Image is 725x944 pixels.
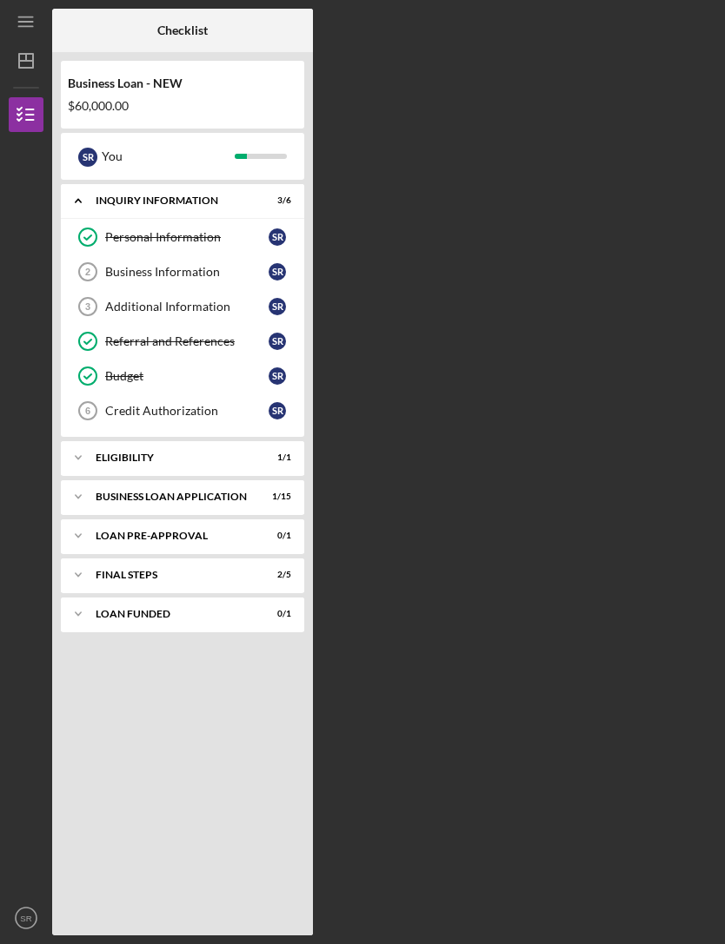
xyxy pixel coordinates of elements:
[105,265,269,279] div: Business Information
[96,195,248,206] div: INQUIRY INFORMATION
[68,76,297,90] div: Business Loan - NEW
[269,228,286,246] div: S R
[157,23,208,37] b: Checklist
[102,142,235,171] div: You
[20,914,31,923] text: SR
[260,570,291,580] div: 2 / 5
[105,404,269,418] div: Credit Authorization
[70,324,296,359] a: Referral and ReferencesSR
[96,609,248,619] div: LOAN FUNDED
[260,195,291,206] div: 3 / 6
[68,99,297,113] div: $60,000.00
[260,609,291,619] div: 0 / 1
[70,220,296,254] a: Personal InformationSR
[269,298,286,315] div: S R
[260,531,291,541] div: 0 / 1
[96,452,248,463] div: ELIGIBILITY
[269,333,286,350] div: S R
[105,230,269,244] div: Personal Information
[105,334,269,348] div: Referral and References
[269,263,286,281] div: S R
[70,393,296,428] a: 6Credit AuthorizationSR
[85,267,90,277] tspan: 2
[85,301,90,312] tspan: 3
[9,901,43,935] button: SR
[85,406,90,416] tspan: 6
[260,452,291,463] div: 1 / 1
[96,570,248,580] div: FINAL STEPS
[70,289,296,324] a: 3Additional InformationSR
[260,492,291,502] div: 1 / 15
[269,402,286,419] div: S R
[78,148,97,167] div: S R
[105,300,269,314] div: Additional Information
[105,369,269,383] div: Budget
[70,254,296,289] a: 2Business InformationSR
[269,367,286,385] div: S R
[96,492,248,502] div: BUSINESS LOAN APPLICATION
[96,531,248,541] div: LOAN PRE-APPROVAL
[70,359,296,393] a: BudgetSR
